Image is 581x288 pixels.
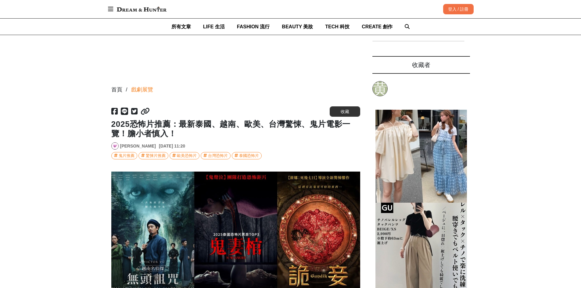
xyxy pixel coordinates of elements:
[131,86,153,94] a: 戲劇展覽
[170,152,199,159] a: 歐美恐怖片
[330,106,360,117] button: 收藏
[239,152,259,159] div: 泰國恐怖片
[138,152,168,159] a: 驚悚片推薦
[325,19,350,35] a: TECH 科技
[237,24,270,29] span: FASHION 流行
[111,152,137,159] a: 鬼片推薦
[111,119,360,138] h1: 2025恐怖片推薦：最新泰國、越南、歐美、台灣驚悚、鬼片電影一覽！膽小者慎入！
[171,19,191,35] a: 所有文章
[111,86,122,94] div: 首頁
[159,143,185,149] div: [DATE] 11:20
[362,24,393,29] span: CREATE 創作
[282,19,313,35] a: BEAUTY 美妝
[443,4,474,14] div: 登入 / 註冊
[362,19,393,35] a: CREATE 創作
[119,152,134,159] div: 鬼片推薦
[146,152,166,159] div: 驚悚片推薦
[203,19,225,35] a: LIFE 生活
[208,152,228,159] div: 台灣恐怖片
[201,152,231,159] a: 台灣恐怖片
[120,143,156,149] a: [PERSON_NAME]
[232,152,262,159] a: 泰國恐怖片
[112,143,118,149] img: Avatar
[171,24,191,29] span: 所有文章
[177,152,197,159] div: 歐美恐怖片
[114,4,170,15] img: Dream & Hunter
[325,24,350,29] span: TECH 科技
[282,24,313,29] span: BEAUTY 美妝
[203,24,225,29] span: LIFE 生活
[237,19,270,35] a: FASHION 流行
[126,86,127,94] div: /
[111,142,119,150] a: Avatar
